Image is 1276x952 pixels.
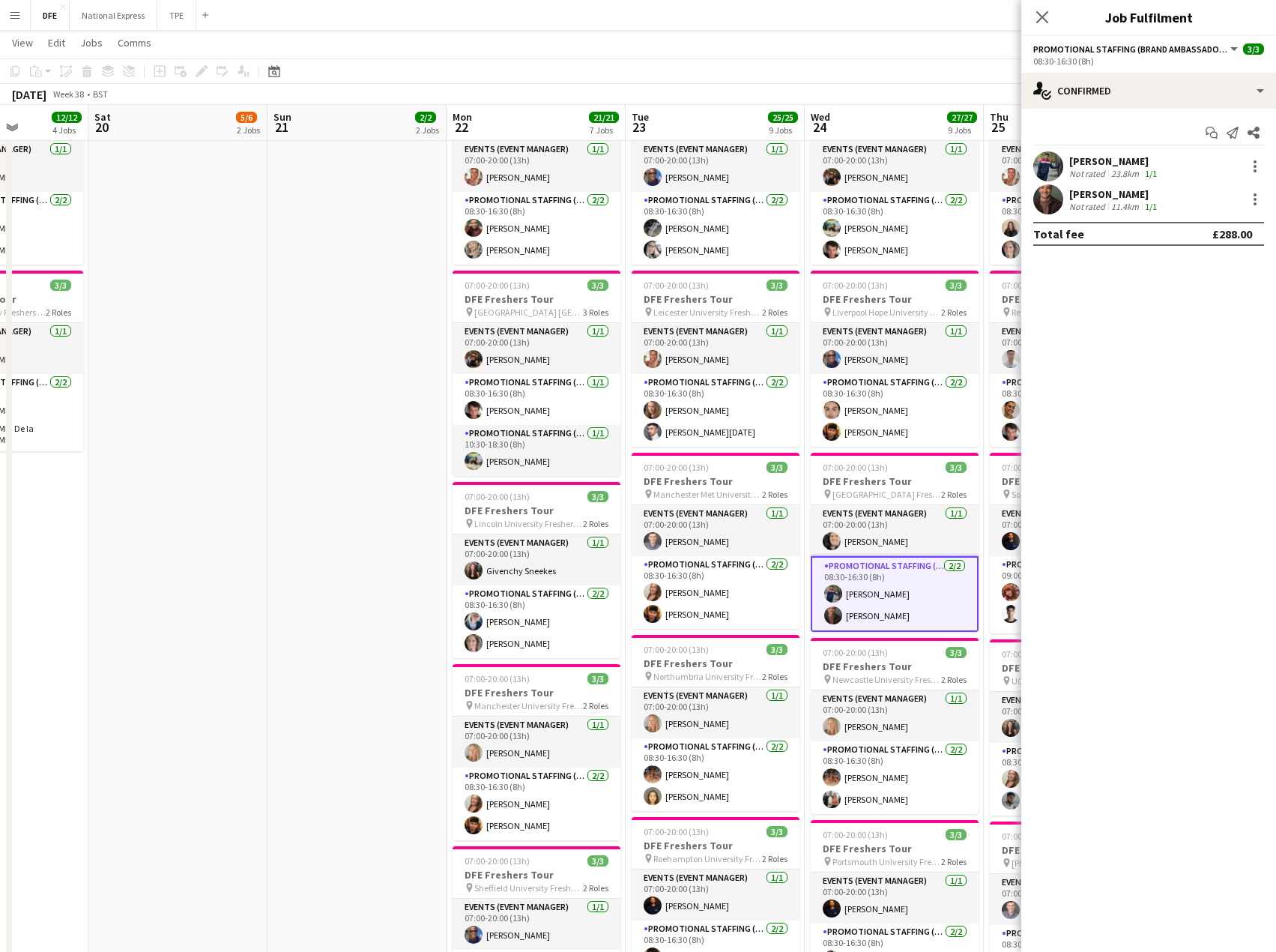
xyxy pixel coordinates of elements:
app-card-role: Promotional Staffing (Brand Ambassadors)1/110:30-18:30 (8h)[PERSON_NAME] [453,425,620,476]
span: 2 Roles [941,856,967,867]
app-card-role: Events (Event Manager)1/107:00-20:00 (13h)[PERSON_NAME] [990,323,1158,374]
app-job-card: 07:00-20:00 (13h)3/3DFE Freshers Tour Northumbria University Freshers Fair2 RolesEvents (Event Ma... [632,635,799,811]
div: Confirmed [1021,73,1276,109]
span: 2 Roles [762,307,787,318]
span: 3/3 [587,491,608,502]
span: 07:00-20:00 (13h) [1002,648,1067,660]
app-card-role: Events (Event Manager)1/107:00-20:00 (13h)[PERSON_NAME] [811,323,979,374]
div: 2 Jobs [237,124,260,136]
span: 2 Roles [762,853,787,864]
h3: DFE Freshers Tour [453,868,620,882]
h3: DFE Freshers Tour [811,842,979,855]
span: 27/27 [947,112,977,123]
span: 07:00-20:00 (13h) [465,280,530,291]
app-job-card: 07:00-20:00 (13h)3/3DFE Freshers Tour Leeds University Freshers Fair2 RolesEvents (Event Manager)... [632,88,799,265]
a: Comms [112,33,157,52]
span: Week 38 [49,88,87,100]
app-skills-label: 1/1 [1145,201,1157,212]
div: BST [93,88,108,100]
app-job-card: 07:00-20:00 (13h)3/3DFE Freshers Tour UClan Freshers Fair2 RolesEvents (Event Manager)1/107:00-20... [990,639,1158,816]
span: 21/21 [589,112,619,123]
span: 3/3 [766,826,787,837]
h3: DFE Freshers Tour [811,660,979,673]
app-card-role: Events (Event Manager)1/107:00-20:00 (13h)[PERSON_NAME] [453,717,620,768]
a: Jobs [74,33,109,52]
div: 9 Jobs [769,124,797,136]
span: 22 [450,118,472,136]
div: [PERSON_NAME] [1069,187,1160,201]
span: 07:00-20:00 (13h) [1002,462,1067,473]
app-card-role: Promotional Staffing (Brand Ambassadors)2/208:30-16:30 (8h)[PERSON_NAME][PERSON_NAME] [811,374,979,447]
app-card-role: Promotional Staffing (Brand Ambassadors)2/208:30-16:30 (8h)[PERSON_NAME][PERSON_NAME] [453,192,620,265]
span: 25 [988,118,1009,136]
button: National Express [70,1,157,30]
span: [GEOGRAPHIC_DATA] [GEOGRAPHIC_DATA] Freshers Fair [474,307,583,318]
span: Thu [990,110,1009,124]
a: View [6,33,39,52]
app-job-card: 07:00-20:00 (13h)3/3DFE Freshers Tour Newcastle University Freshers Fair2 RolesEvents (Event Mana... [811,638,979,814]
app-job-card: 07:00-20:00 (13h)3/3DFE Freshers Tour [GEOGRAPHIC_DATA] [GEOGRAPHIC_DATA] Freshers Fair3 RolesEve... [453,271,620,476]
h3: DFE Freshers Tour [453,504,620,517]
span: 3/3 [766,644,787,655]
span: 2 Roles [941,674,967,685]
span: 2 Roles [762,671,787,682]
span: Northumbria University Freshers Fair [653,671,762,682]
span: 2 Roles [583,882,608,894]
span: 3/3 [1243,43,1264,55]
div: [DATE] [12,87,46,102]
span: 3/3 [587,673,608,684]
span: 3/3 [766,462,787,473]
app-card-role: Promotional Staffing (Brand Ambassadors)2/208:30-16:30 (8h)[PERSON_NAME][PERSON_NAME] [632,192,799,265]
div: 08:30-16:30 (8h) [1033,55,1264,67]
a: Edit [42,33,71,52]
app-card-role: Promotional Staffing (Brand Ambassadors)1/108:30-16:30 (8h)[PERSON_NAME] [453,374,620,425]
h3: DFE Freshers Tour [453,686,620,699]
h3: DFE Freshers Tour [632,657,799,670]
span: 2 Roles [941,489,967,500]
app-job-card: 07:00-20:00 (13h)3/3DFE Freshers Tour Manchester Met University Freshers Fair2 RolesEvents (Event... [632,453,799,629]
app-card-role: Promotional Staffing (Brand Ambassadors)2/208:30-16:30 (8h)[PERSON_NAME][PERSON_NAME][DATE] [632,374,799,447]
app-card-role: Promotional Staffing (Brand Ambassadors)2/208:30-16:30 (8h)[PERSON_NAME][PERSON_NAME] [811,556,979,632]
app-card-role: Events (Event Manager)1/107:00-20:00 (13h)Givenchy Sneekes [453,534,620,585]
span: 07:00-20:00 (13h) [465,673,530,684]
button: DFE [31,1,70,30]
span: 2 Roles [762,489,787,500]
h3: DFE Freshers Tour [632,475,799,488]
span: 2 Roles [583,700,608,711]
app-card-role: Events (Event Manager)1/107:00-20:00 (13h)Givenchy Sneekes [990,692,1158,743]
app-job-card: 07:00-20:00 (13h)3/3DFE Freshers Tour Southampton University Freshers Fair2 RolesEvents (Event Ma... [990,453,1158,633]
div: 11.4km [1108,201,1142,212]
span: 3 Roles [583,307,608,318]
h3: DFE Freshers Tour [632,839,799,852]
h3: DFE Freshers Tour [990,661,1158,675]
app-card-role: Promotional Staffing (Brand Ambassadors)2/208:30-16:30 (8h)[PERSON_NAME][PERSON_NAME] [811,741,979,814]
span: 2 Roles [941,307,967,318]
h3: DFE Freshers Tour [990,292,1158,306]
h3: DFE Freshers Tour [990,475,1158,488]
app-card-role: Promotional Staffing (Brand Ambassadors)2/208:30-16:30 (8h)[PERSON_NAME][PERSON_NAME] [990,374,1158,447]
app-card-role: Promotional Staffing (Brand Ambassadors)2/209:00-17:00 (8h)[PERSON_NAME][PERSON_NAME] De la [PERS... [990,556,1158,633]
div: 07:00-20:00 (13h)3/3DFE Freshers Tour Nottingham University Freshers Fair2 RolesEvents (Event Man... [990,88,1158,265]
div: 7 Jobs [590,124,618,136]
span: Sun [273,110,291,124]
button: TPE [157,1,196,30]
app-card-role: Events (Event Manager)1/107:00-20:00 (13h)[PERSON_NAME] [632,870,799,921]
h3: DFE Freshers Tour [632,292,799,306]
span: 2 Roles [46,307,71,318]
span: 24 [808,118,830,136]
app-card-role: Events (Event Manager)1/107:00-20:00 (13h)[PERSON_NAME] [453,899,620,950]
div: 07:00-20:00 (13h)3/3DFE Freshers Tour Manchester University Freshers Fair2 RolesEvents (Event Man... [453,664,620,840]
span: Lincoln University Freshers Fair [474,518,583,529]
app-card-role: Promotional Staffing (Brand Ambassadors)2/208:30-16:30 (8h)[PERSON_NAME][PERSON_NAME] [990,192,1158,265]
span: Promotional Staffing (Brand Ambassadors) [1033,43,1228,55]
div: 4 Jobs [52,124,81,136]
h3: DFE Freshers Tour [811,475,979,488]
span: Wed [811,110,830,124]
app-job-card: 07:00-20:00 (13h)3/3DFE Freshers Tour Liverpool Hope University Freshers Fair2 RolesEvents (Event... [811,271,979,447]
span: 3/3 [946,829,967,840]
div: [PERSON_NAME] [1069,154,1160,168]
app-card-role: Events (Event Manager)1/107:00-20:00 (13h)[PERSON_NAME] [811,141,979,192]
span: Sat [94,110,111,124]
